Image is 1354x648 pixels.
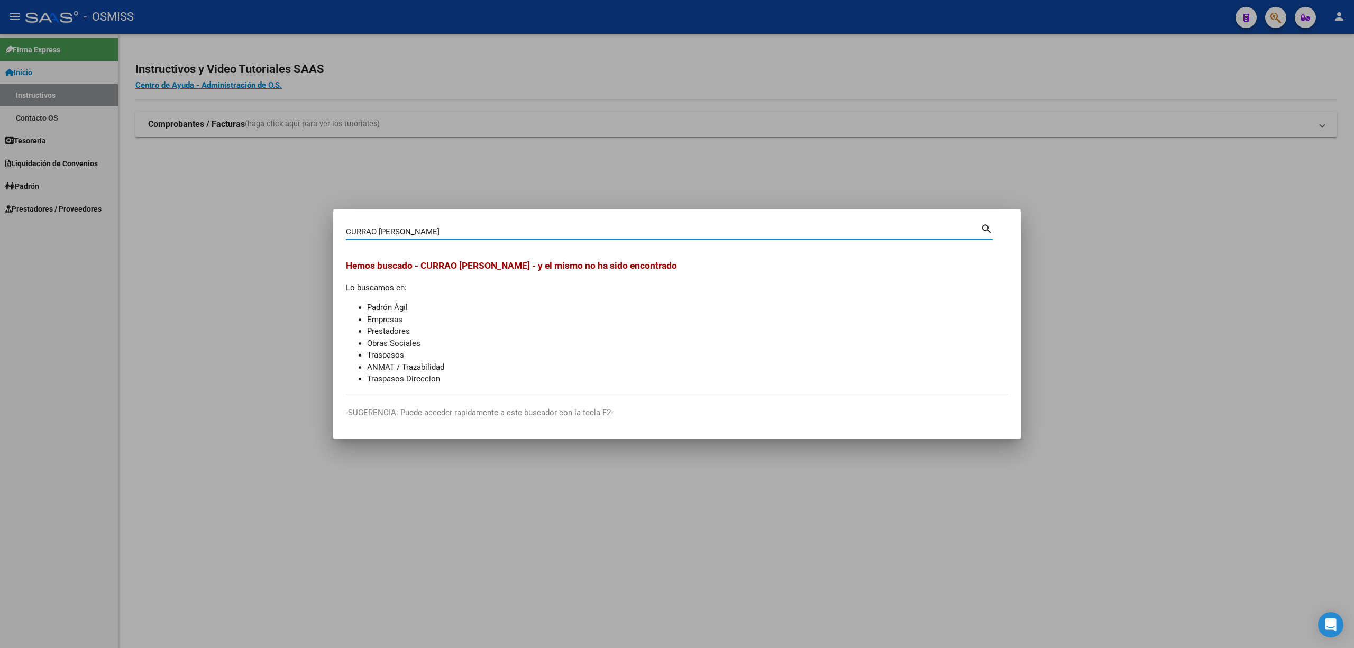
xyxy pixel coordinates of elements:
p: -SUGERENCIA: Puede acceder rapidamente a este buscador con la tecla F2- [346,407,1008,419]
li: ANMAT / Trazabilidad [367,361,1008,373]
div: Lo buscamos en: [346,259,1008,385]
li: Prestadores [367,325,1008,337]
li: Empresas [367,314,1008,326]
li: Obras Sociales [367,337,1008,350]
span: Hemos buscado - CURRAO [PERSON_NAME] - y el mismo no ha sido encontrado [346,260,677,271]
mat-icon: search [981,222,993,234]
div: Open Intercom Messenger [1318,612,1343,637]
li: Padrón Ágil [367,302,1008,314]
li: Traspasos Direccion [367,373,1008,385]
li: Traspasos [367,349,1008,361]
